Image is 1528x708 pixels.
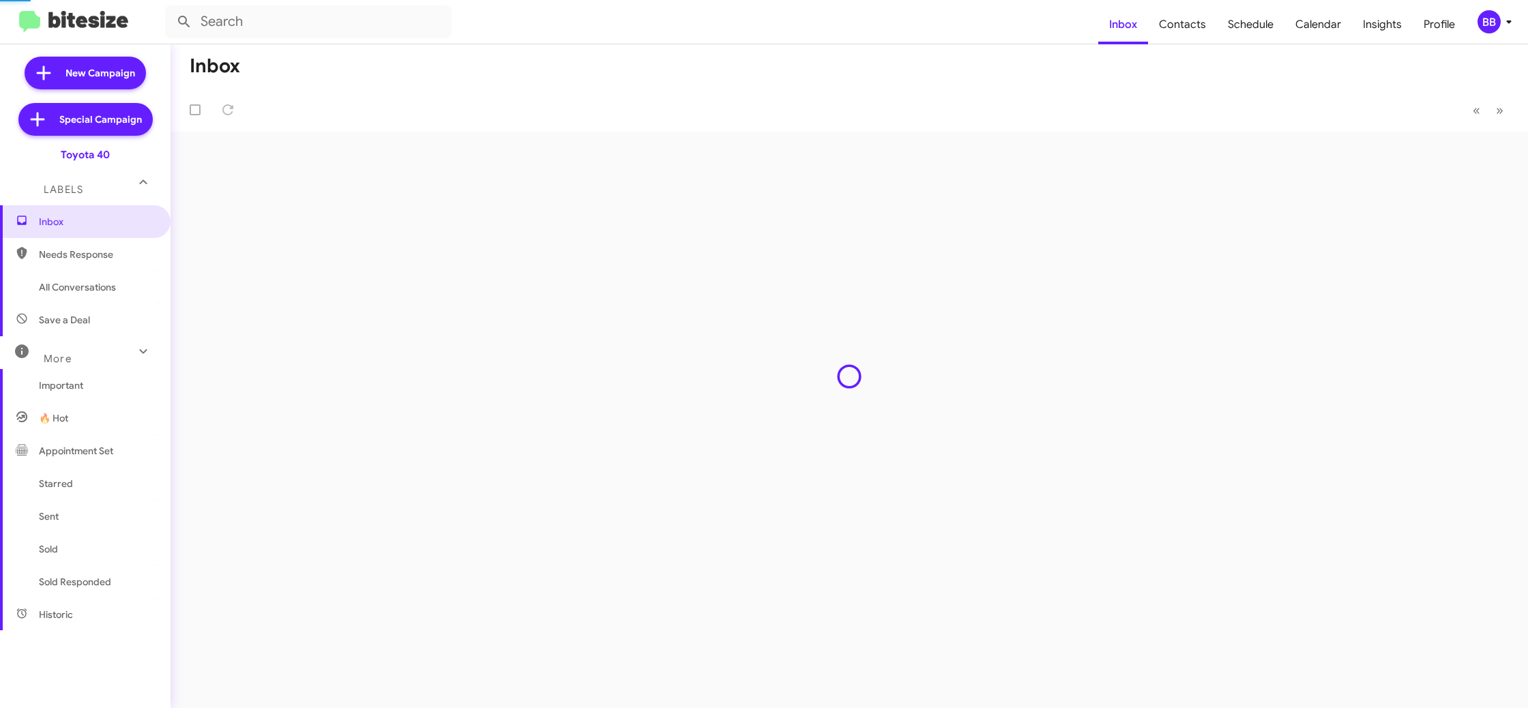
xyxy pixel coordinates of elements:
span: Sent [39,510,59,523]
span: Starred [39,477,73,490]
nav: Page navigation example [1465,96,1512,124]
button: Previous [1465,96,1488,124]
h1: Inbox [190,55,240,77]
span: Labels [44,183,83,196]
span: All Conversations [39,280,116,294]
div: BB [1478,10,1501,33]
button: Next [1488,96,1512,124]
span: 🔥 Hot [39,411,68,425]
span: Sold [39,542,58,556]
span: New Campaign [65,66,135,80]
a: Insights [1352,5,1413,44]
span: « [1473,102,1480,119]
span: More [44,353,72,365]
a: Schedule [1217,5,1284,44]
span: Needs Response [39,248,155,261]
span: Special Campaign [59,113,142,126]
a: Profile [1413,5,1466,44]
span: Inbox [39,215,155,228]
span: Save a Deal [39,313,90,327]
a: Inbox [1098,5,1148,44]
a: Special Campaign [18,103,153,136]
div: Toyota 40 [61,148,110,162]
span: Sold Responded [39,575,111,589]
input: Search [165,5,452,38]
span: Appointment Set [39,444,113,458]
span: Historic [39,608,73,621]
button: BB [1466,10,1513,33]
a: New Campaign [25,57,146,89]
a: Calendar [1284,5,1352,44]
span: » [1496,102,1503,119]
a: Contacts [1148,5,1217,44]
span: Important [39,379,155,392]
